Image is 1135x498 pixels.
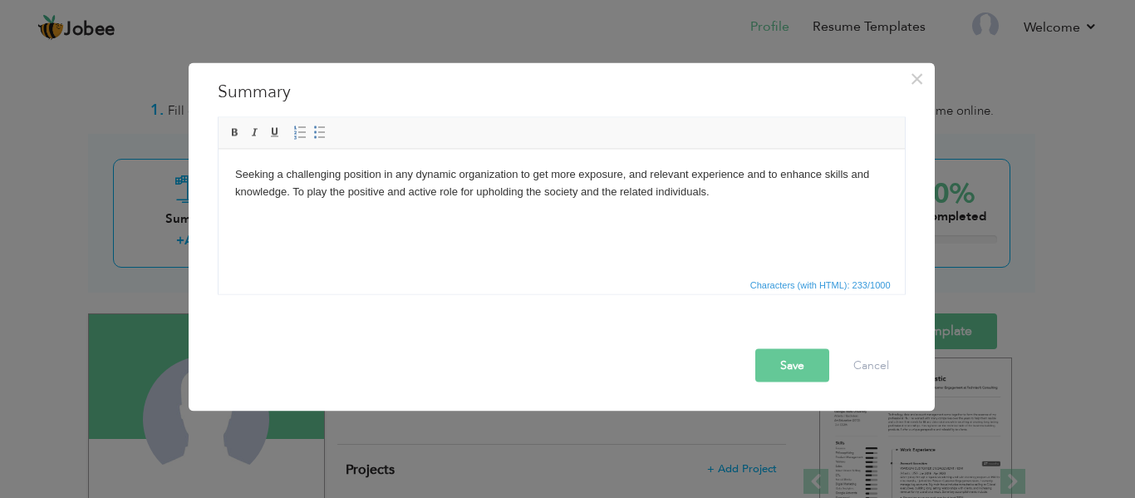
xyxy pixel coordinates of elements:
span: Characters (with HTML): 233/1000 [747,277,894,292]
button: Cancel [837,348,906,382]
a: Insert/Remove Bulleted List [311,123,329,141]
a: Underline [266,123,284,141]
iframe: Rich Text Editor, summaryEditor [219,149,905,274]
a: Bold [226,123,244,141]
button: Save [755,348,829,382]
button: Close [904,65,931,91]
span: × [910,63,924,93]
div: Statistics [747,277,896,292]
h3: Summary [218,79,906,104]
a: Italic [246,123,264,141]
a: Insert/Remove Numbered List [291,123,309,141]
